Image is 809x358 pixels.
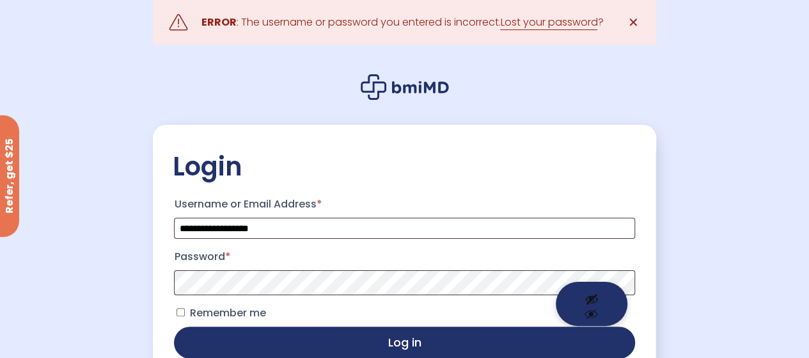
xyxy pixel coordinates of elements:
[621,10,647,35] a: ✕
[628,13,639,31] span: ✕
[177,308,185,316] input: Remember me
[556,282,627,326] button: Show password
[174,194,634,215] label: Username or Email Address
[201,15,236,29] strong: ERROR
[189,305,265,320] span: Remember me
[174,247,634,267] label: Password
[500,15,597,30] a: Lost your password
[201,13,603,31] div: : The username or password you entered is incorrect. ?
[172,151,636,183] h2: Login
